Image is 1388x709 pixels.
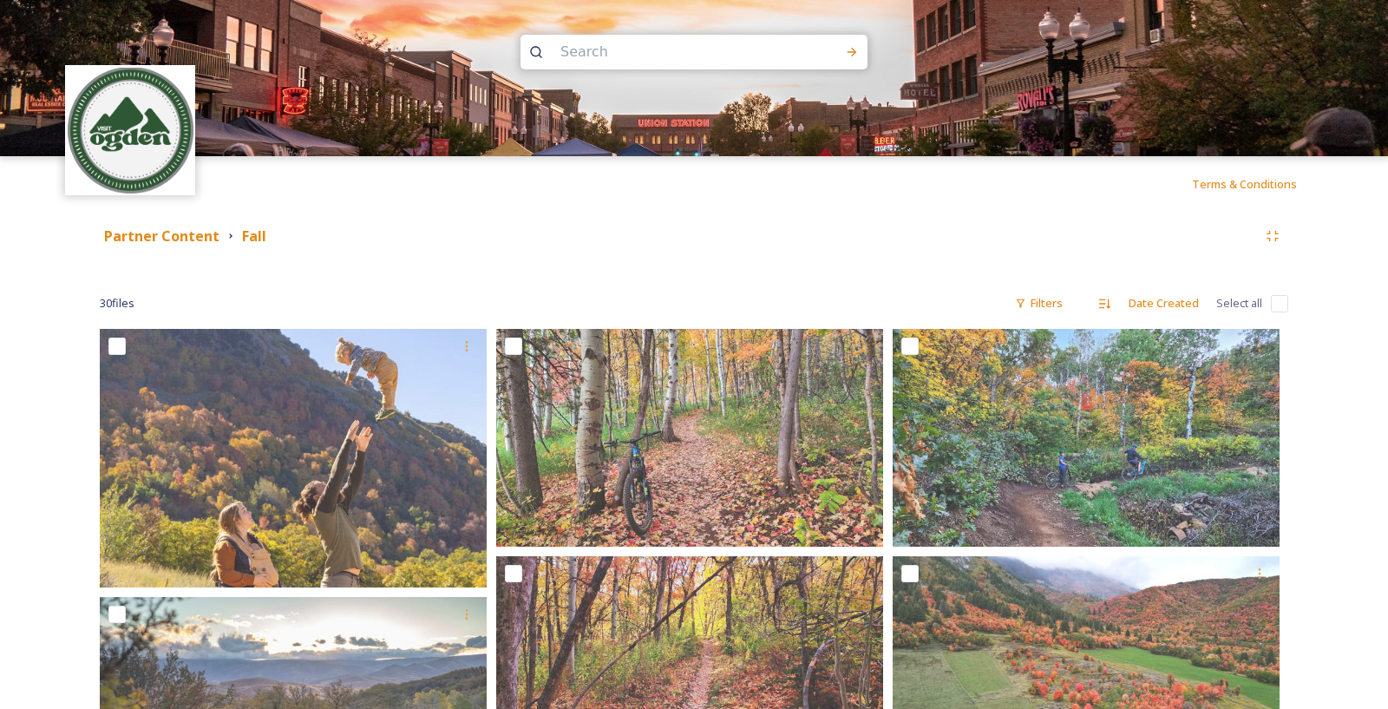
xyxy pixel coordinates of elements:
div: Filters [1006,286,1071,320]
img: 231020-family-mnt-visitogden-37.jpg [100,329,487,588]
input: Search [552,33,789,71]
span: 30 file s [100,295,134,312]
img: 20230927_185504-01.jpeg [893,329,1280,547]
img: Unknown.png [68,68,193,194]
div: Date Created [1120,286,1208,320]
img: 20230930_073137-01.jpeg [496,329,883,547]
strong: Fall [242,226,266,246]
a: Terms & Conditions [1192,174,1323,194]
span: Select all [1216,295,1262,312]
span: Terms & Conditions [1192,176,1297,192]
strong: Partner Content [104,226,219,246]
